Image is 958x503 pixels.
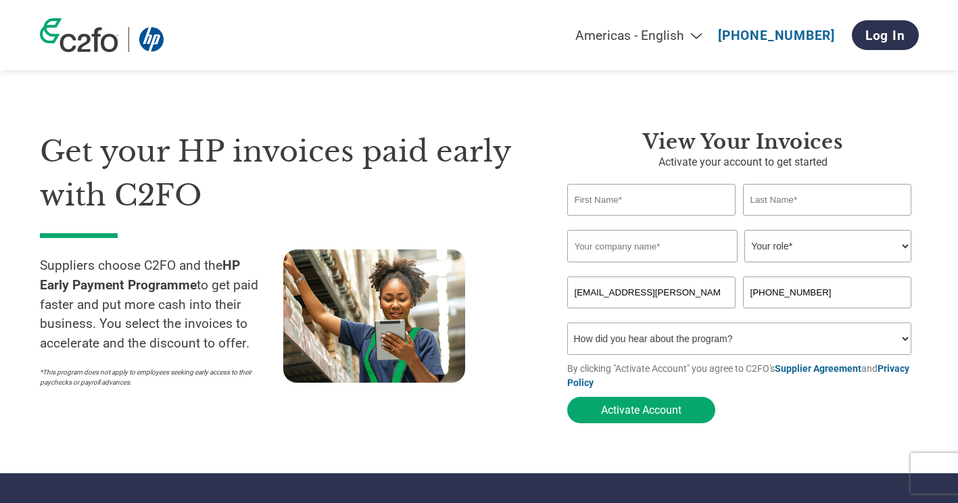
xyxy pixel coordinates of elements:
[852,20,919,50] a: Log In
[40,18,118,52] img: c2fo logo
[567,130,919,154] h3: View your invoices
[743,217,912,224] div: Invalid last name or last name is too long
[743,310,912,317] div: Inavlid Phone Number
[743,184,912,216] input: Last Name*
[775,363,861,374] a: Supplier Agreement
[40,256,283,354] p: Suppliers choose C2FO and the to get paid faster and put more cash into their business. You selec...
[40,130,527,217] h1: Get your HP invoices paid early with C2FO
[567,362,919,390] p: By clicking "Activate Account" you agree to C2FO's and
[744,230,911,262] select: Title/Role
[567,230,738,262] input: Your company name*
[718,28,835,43] a: [PHONE_NUMBER]
[567,184,736,216] input: First Name*
[567,310,736,317] div: Inavlid Email Address
[567,154,919,170] p: Activate your account to get started
[567,277,736,308] input: Invalid Email format
[567,264,912,271] div: Invalid company name or company name is too long
[567,217,736,224] div: Invalid first name or first name is too long
[40,367,270,387] p: *This program does not apply to employees seeking early access to their paychecks or payroll adva...
[567,397,715,423] button: Activate Account
[283,249,465,383] img: supply chain worker
[40,258,240,293] strong: HP Early Payment Programme
[567,363,909,388] a: Privacy Policy
[139,27,164,52] img: HP
[743,277,912,308] input: Phone*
